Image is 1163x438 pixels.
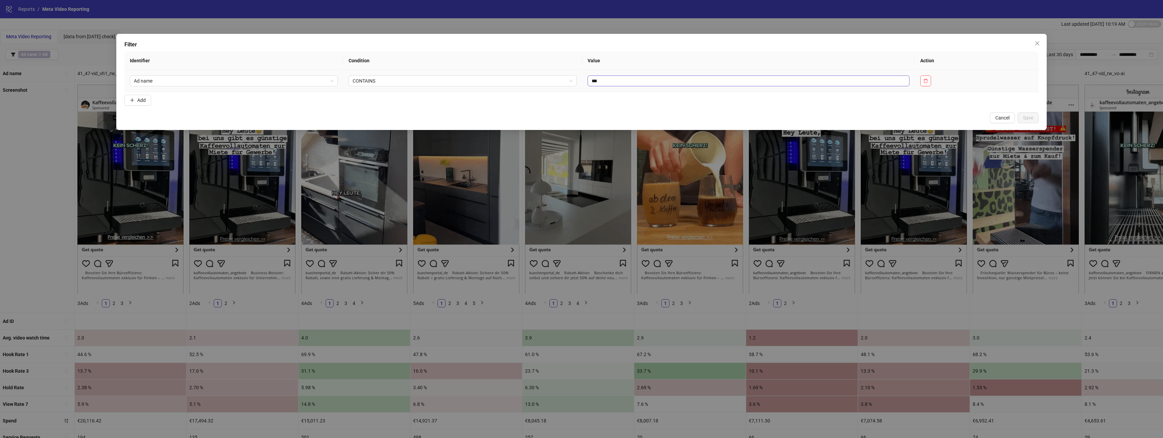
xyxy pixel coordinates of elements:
span: Ad name [134,76,334,86]
th: Action [915,51,1039,70]
span: delete [923,79,928,83]
span: Add [137,97,146,103]
span: close [1035,41,1040,46]
div: Filter [124,41,1039,49]
span: CONTAINS [353,76,573,86]
button: Close [1032,38,1043,49]
span: Cancel [995,115,1010,121]
th: Value [582,51,915,70]
button: Cancel [990,112,1015,123]
button: Save [1018,112,1039,123]
th: Condition [343,51,582,70]
th: Identifier [124,51,343,70]
button: Add [124,95,151,106]
span: plus [130,98,135,103]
